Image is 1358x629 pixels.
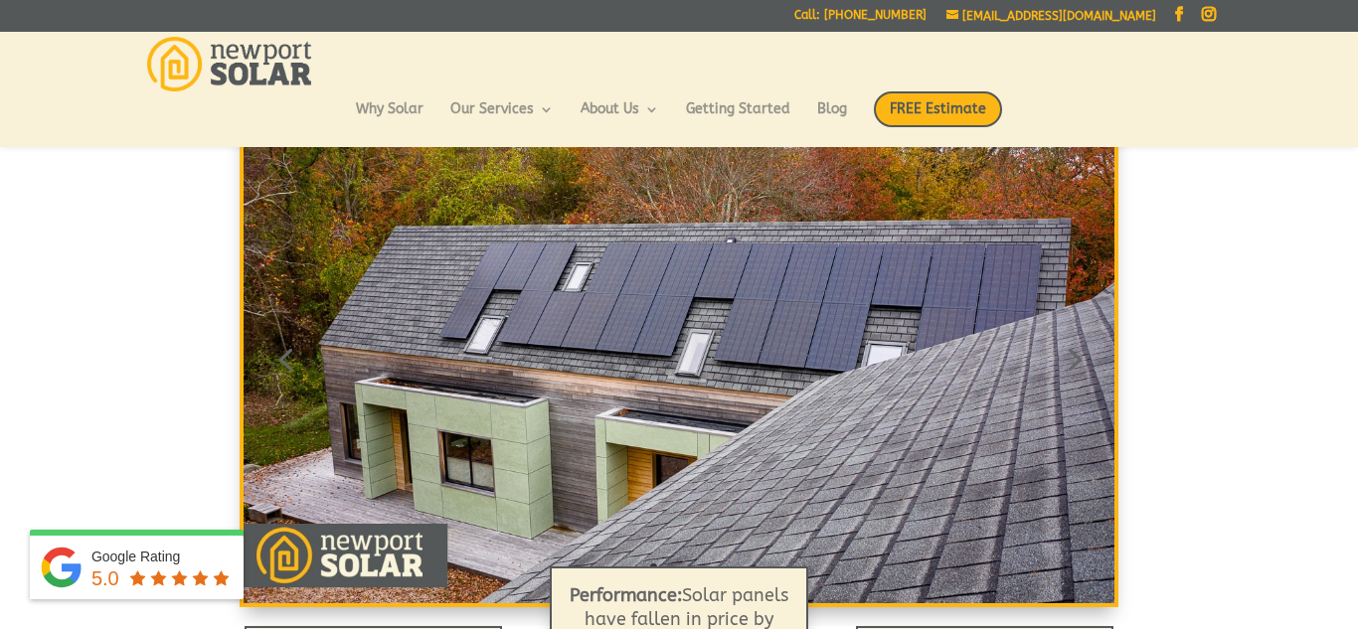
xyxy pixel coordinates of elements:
div: Google Rating [91,547,234,566]
a: Our Services [450,102,554,136]
img: Newport Solar | Solar Energy Optimized. [147,37,311,91]
a: 4 [701,563,708,570]
span: FREE Estimate [874,91,1002,127]
a: Blog [817,102,847,136]
a: Why Solar [356,102,424,136]
a: [EMAIL_ADDRESS][DOMAIN_NAME] [946,9,1156,23]
a: Getting Started [686,102,790,136]
span: 5.0 [91,567,119,589]
a: Call: [PHONE_NUMBER] [794,9,927,30]
a: 3 [684,563,691,570]
a: 2 [667,563,674,570]
img: Solar Modules: Roof Mounted [244,113,1113,602]
a: 1 [650,563,657,570]
b: Performance: [570,584,682,606]
a: FREE Estimate [874,91,1002,147]
a: About Us [581,102,659,136]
